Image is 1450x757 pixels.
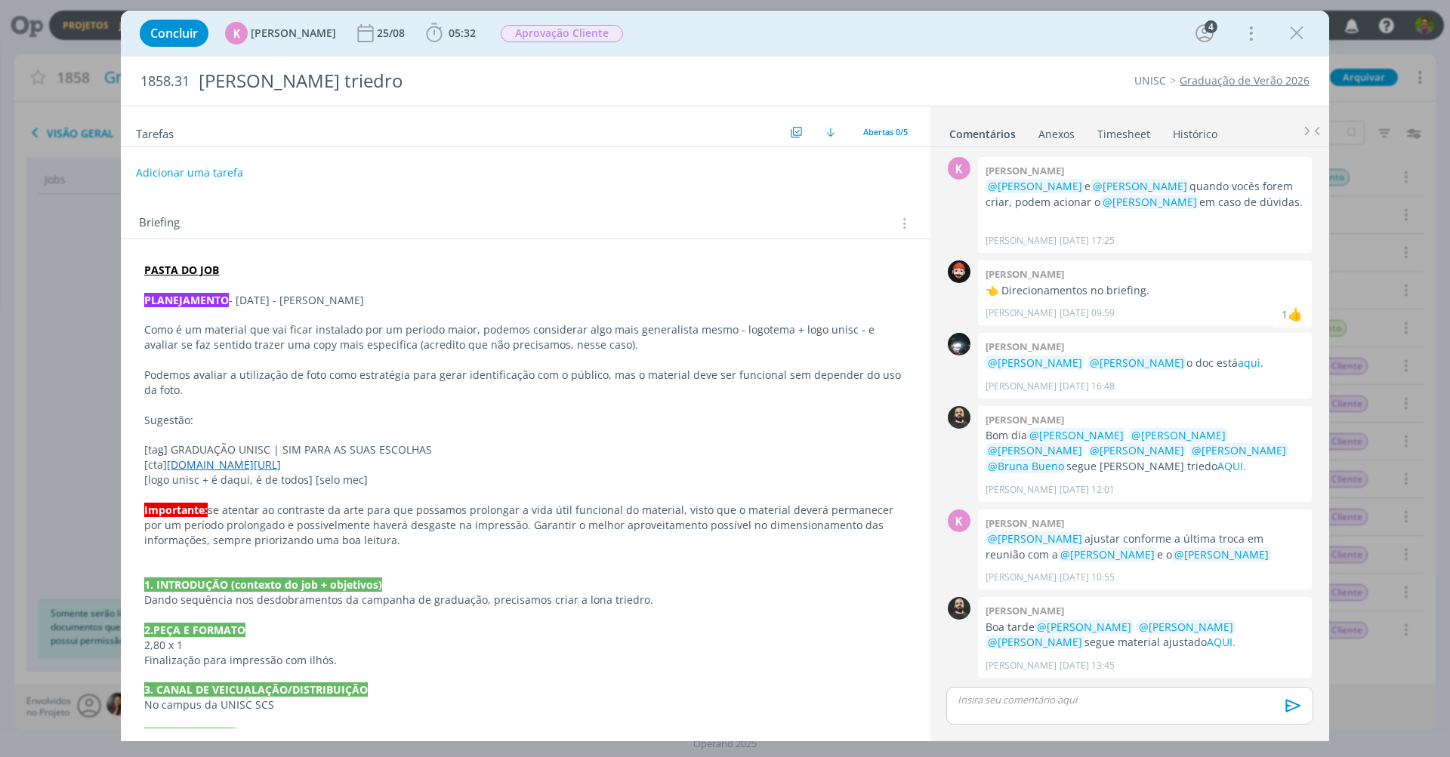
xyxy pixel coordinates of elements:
p: 2,80 x 1 [144,638,907,653]
p: - [DATE] - [PERSON_NAME] [144,293,907,308]
p: [PERSON_NAME] [986,571,1057,584]
img: W [948,260,970,283]
a: AQUI. [1217,459,1246,473]
div: dialog [121,11,1329,741]
p: No campus da UNISC SCS [144,697,907,712]
div: Karoline Arend [1288,305,1303,323]
img: arrow-down.svg [826,128,835,137]
span: @[PERSON_NAME] [988,635,1082,649]
span: [DATE] 16:48 [1060,380,1115,393]
strong: PLANEJAMENTO [144,293,229,307]
b: [PERSON_NAME] [986,604,1064,617]
span: 1858.31 [140,73,190,90]
span: @[PERSON_NAME] [988,179,1082,193]
div: Anexos [1038,127,1075,142]
span: @Bruna Bueno [988,459,1064,473]
p: [cta] [144,457,907,472]
p: e quando vocês forem criar, podem acionar o em caso de dúvidas. [986,179,1304,210]
span: @[PERSON_NAME] [1029,428,1124,442]
div: [PERSON_NAME] triedro [193,63,816,100]
a: AQUI. [1207,635,1236,649]
button: K[PERSON_NAME] [225,22,336,45]
b: [PERSON_NAME] [986,516,1064,530]
p: Finalização para impressão com ilhós. [144,653,907,668]
strong: 2.PEÇA E FORMATO [144,623,245,637]
span: @[PERSON_NAME] [1131,428,1226,442]
span: [DATE] 12:01 [1060,483,1115,497]
p: ajustar conforme a última troca em reunião com a e o [986,531,1304,562]
p: [PERSON_NAME] [986,380,1057,393]
span: [PERSON_NAME] [251,28,336,38]
a: [DOMAIN_NAME][URL] [167,457,281,472]
button: 4 [1192,21,1217,45]
button: Aprovação Cliente [500,24,624,43]
button: 05:32 [422,21,480,45]
div: K [948,157,970,180]
strong: 3. CANAL DE VEICUALAÇÃO/DISTRIBUIÇÃO [144,682,368,697]
strong: 1. INTRODUÇÃO (contexto do job + objetivos) [144,577,382,592]
b: [PERSON_NAME] [986,413,1064,426]
p: [PERSON_NAME] [986,306,1057,320]
button: Concluir [140,20,208,47]
img: P [948,406,970,429]
span: @[PERSON_NAME] [1174,547,1269,562]
span: @[PERSON_NAME] [1037,620,1131,634]
img: P [948,597,970,620]
p: Bom dia segue [PERSON_NAME] triedo [986,428,1304,474]
img: G [948,333,970,355]
a: PASTA DO JOB [144,263,219,277]
p: 👈 Direcionamentos no briefing. [986,283,1304,298]
span: @[PERSON_NAME] [1139,620,1233,634]
p: Dando sequência nos desdobramentos da campanha de graduação, precisamos criar a lona triedro. [144,592,907,608]
span: Abertas 0/5 [863,126,908,137]
p: o doc está . [986,355,1304,371]
span: Concluir [150,27,198,39]
span: @[PERSON_NAME] [1090,355,1184,370]
p: [PERSON_NAME] [986,234,1057,248]
a: aqui [1238,355,1260,370]
span: @[PERSON_NAME] [988,531,1082,546]
a: Graduação de Verão 2026 [1180,73,1310,88]
span: Aprovação Cliente [501,25,623,42]
p: [logo unisc + é daqui, é de todos] [selo mec] [144,472,907,488]
span: @[PERSON_NAME] [1103,195,1197,209]
a: UNISC [1134,73,1166,88]
b: [PERSON_NAME] [986,267,1064,281]
p: Como é um material que vai ficar instalado por um periodo maior, podemos considerar algo mais gen... [144,322,907,352]
a: Histórico [1172,120,1218,142]
p: [tag] GRADUAÇÃO UNISC | SIM PARA AS SUAS ESCOLHAS [144,442,907,457]
span: [DATE] 13:45 [1060,659,1115,672]
b: [PERSON_NAME] [986,340,1064,353]
span: @[PERSON_NAME] [988,355,1082,370]
a: Comentários [949,120,1017,142]
p: Podemos avaliar a utilização de foto como estratégia para gerar identificação com o público, mas ... [144,368,907,398]
span: Tarefas [136,123,174,141]
p: [PERSON_NAME] [986,483,1057,497]
span: [DATE] 10:55 [1060,571,1115,584]
strong: Importante: [144,503,208,517]
span: @[PERSON_NAME] [1060,547,1155,562]
div: 1 [1282,306,1288,322]
span: @[PERSON_NAME] [988,443,1082,457]
div: K [948,509,970,532]
p: [PERSON_NAME] [986,659,1057,672]
span: @[PERSON_NAME] [1093,179,1187,193]
span: [DATE] 17:25 [1060,234,1115,248]
div: 4 [1205,20,1217,33]
p: Sugestão: [144,413,907,428]
b: [PERSON_NAME] [986,164,1064,177]
span: [DATE] 09:59 [1060,306,1115,320]
span: 05:32 [449,26,476,40]
div: K [225,22,248,45]
span: @[PERSON_NAME] [1090,443,1184,457]
strong: 4. PÚBLICO-ALVO [144,728,236,742]
div: 25/08 [377,28,408,38]
span: @[PERSON_NAME] [1192,443,1286,457]
p: se atentar ao contraste da arte para que possamos prolongar a vida útil funcional do material, vi... [144,503,907,548]
a: Timesheet [1097,120,1151,142]
button: Adicionar uma tarefa [135,159,244,186]
p: Boa tarde segue material ajustado [986,620,1304,651]
span: Briefing [139,214,180,233]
